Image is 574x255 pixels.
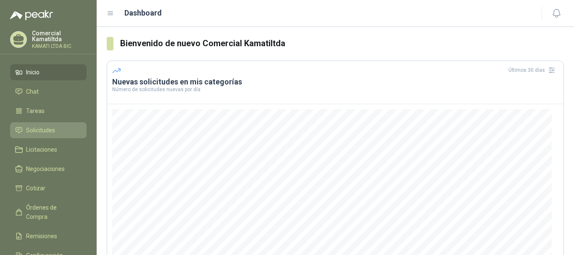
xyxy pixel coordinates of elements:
[26,87,39,96] span: Chat
[10,228,87,244] a: Remisiones
[10,180,87,196] a: Cotizar
[508,63,558,77] div: Últimos 30 días
[26,145,57,154] span: Licitaciones
[10,84,87,100] a: Chat
[10,161,87,177] a: Negociaciones
[124,7,162,19] h1: Dashboard
[10,103,87,119] a: Tareas
[26,203,79,221] span: Órdenes de Compra
[26,68,39,77] span: Inicio
[10,64,87,80] a: Inicio
[112,77,558,87] h3: Nuevas solicitudes en mis categorías
[26,231,57,241] span: Remisiones
[10,200,87,225] a: Órdenes de Compra
[112,87,558,92] p: Número de solicitudes nuevas por día
[32,30,87,42] p: Comercial Kamatiltda
[10,122,87,138] a: Solicitudes
[10,10,53,20] img: Logo peakr
[26,184,45,193] span: Cotizar
[26,106,45,116] span: Tareas
[10,142,87,158] a: Licitaciones
[120,37,564,50] h3: Bienvenido de nuevo Comercial Kamatiltda
[26,126,55,135] span: Solicitudes
[26,164,65,174] span: Negociaciones
[32,44,87,49] p: KAMATI LTDA BIC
